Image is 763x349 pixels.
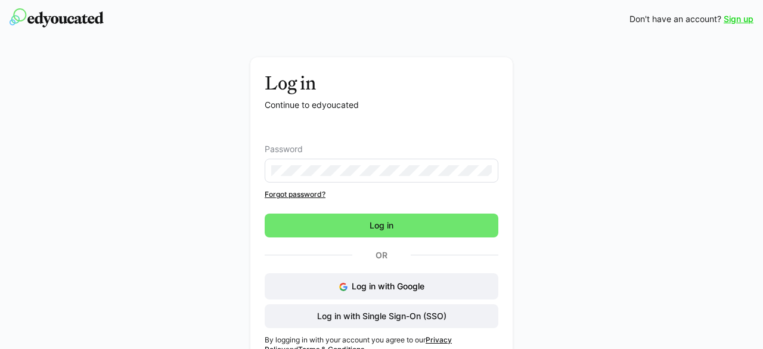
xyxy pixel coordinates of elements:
h3: Log in [265,72,498,94]
span: Log in [368,220,395,231]
p: Continue to edyoucated [265,99,498,111]
img: edyoucated [10,8,104,27]
button: Log in with Google [265,273,498,299]
button: Log in with Single Sign-On (SSO) [265,304,498,328]
button: Log in [265,214,498,237]
span: Log in with Single Sign-On (SSO) [315,310,448,322]
span: Password [265,144,303,154]
a: Sign up [724,13,753,25]
span: Log in with Google [352,281,424,291]
p: Or [352,247,411,264]
span: Don't have an account? [629,13,721,25]
a: Forgot password? [265,190,498,199]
